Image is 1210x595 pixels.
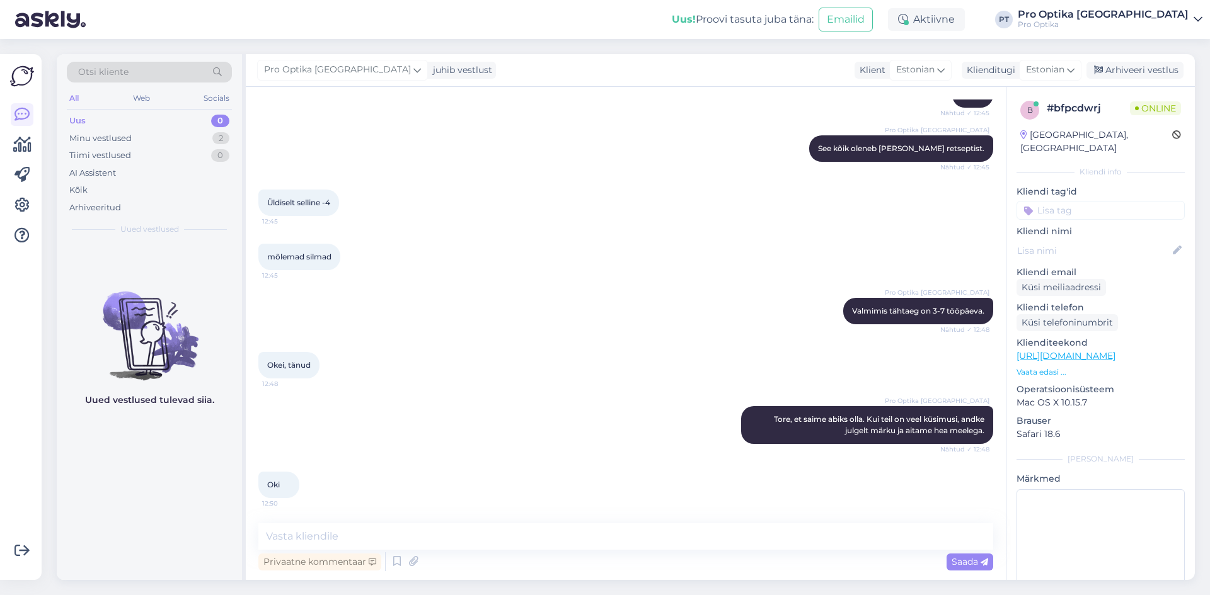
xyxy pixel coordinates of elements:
[885,396,989,405] span: Pro Optika [GEOGRAPHIC_DATA]
[1018,20,1189,30] div: Pro Optika
[264,63,411,77] span: Pro Optika [GEOGRAPHIC_DATA]
[211,115,229,127] div: 0
[1047,101,1130,116] div: # bfpcdwrj
[940,162,989,172] span: Nähtud ✓ 12:45
[10,64,34,88] img: Askly Logo
[69,167,116,179] div: AI Assistent
[995,11,1013,28] div: PT
[818,144,984,153] span: See kõik oleneb [PERSON_NAME] retseptist.
[267,360,311,370] span: Okei, tänud
[428,64,492,77] div: juhib vestlust
[201,90,232,106] div: Socials
[212,132,229,145] div: 2
[267,198,330,207] span: Üldiselt selline -4
[1017,396,1185,409] p: Mac OS X 10.15.7
[1017,266,1185,279] p: Kliendi email
[940,445,989,454] span: Nähtud ✓ 12:48
[819,8,873,31] button: Emailid
[1017,279,1106,296] div: Küsi meiliaadressi
[69,115,86,127] div: Uus
[57,269,242,382] img: No chats
[69,132,132,145] div: Minu vestlused
[952,556,988,567] span: Saada
[1018,9,1189,20] div: Pro Optika [GEOGRAPHIC_DATA]
[1017,428,1185,441] p: Safari 18.6
[940,325,989,334] span: Nähtud ✓ 12:48
[67,90,81,106] div: All
[885,125,989,135] span: Pro Optika [GEOGRAPHIC_DATA]
[267,480,280,489] span: Oki
[267,252,331,261] span: mõlemad silmad
[1086,62,1184,79] div: Arhiveeri vestlus
[1017,314,1118,331] div: Küsi telefoninumbrit
[1017,166,1185,178] div: Kliendi info
[774,414,986,435] span: Tore, et saime abiks olla. Kui teil on veel küsimusi, andke julgelt märku ja aitame hea meelega.
[69,201,121,214] div: Arhiveeritud
[896,63,935,77] span: Estonian
[1017,350,1115,361] a: [URL][DOMAIN_NAME]
[962,64,1015,77] div: Klienditugi
[130,90,153,106] div: Web
[258,553,381,570] div: Privaatne kommentaar
[1017,185,1185,198] p: Kliendi tag'id
[262,217,309,226] span: 12:45
[1020,128,1172,155] div: [GEOGRAPHIC_DATA], [GEOGRAPHIC_DATA]
[1017,383,1185,396] p: Operatsioonisüsteem
[1017,225,1185,238] p: Kliendi nimi
[1018,9,1202,30] a: Pro Optika [GEOGRAPHIC_DATA]Pro Optika
[888,8,965,31] div: Aktiivne
[940,108,989,118] span: Nähtud ✓ 12:45
[855,64,885,77] div: Klient
[672,12,814,27] div: Proovi tasuta juba täna:
[1017,453,1185,465] div: [PERSON_NAME]
[1130,101,1181,115] span: Online
[262,499,309,508] span: 12:50
[211,149,229,162] div: 0
[1027,105,1033,115] span: b
[1017,472,1185,485] p: Märkmed
[262,271,309,280] span: 12:45
[78,65,129,79] span: Otsi kliente
[1017,201,1185,220] input: Lisa tag
[1017,366,1185,378] p: Vaata edasi ...
[1017,414,1185,428] p: Brauser
[69,149,131,162] div: Tiimi vestlused
[1017,301,1185,314] p: Kliendi telefon
[85,394,214,407] p: Uued vestlused tulevad siia.
[262,379,309,388] span: 12:48
[120,224,179,235] span: Uued vestlused
[69,184,88,196] div: Kõik
[672,13,696,25] b: Uus!
[852,306,984,315] span: Valmimis tähtaeg on 3-7 tööpäeva.
[1017,244,1170,258] input: Lisa nimi
[1017,336,1185,349] p: Klienditeekond
[885,288,989,297] span: Pro Optika [GEOGRAPHIC_DATA]
[1026,63,1064,77] span: Estonian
